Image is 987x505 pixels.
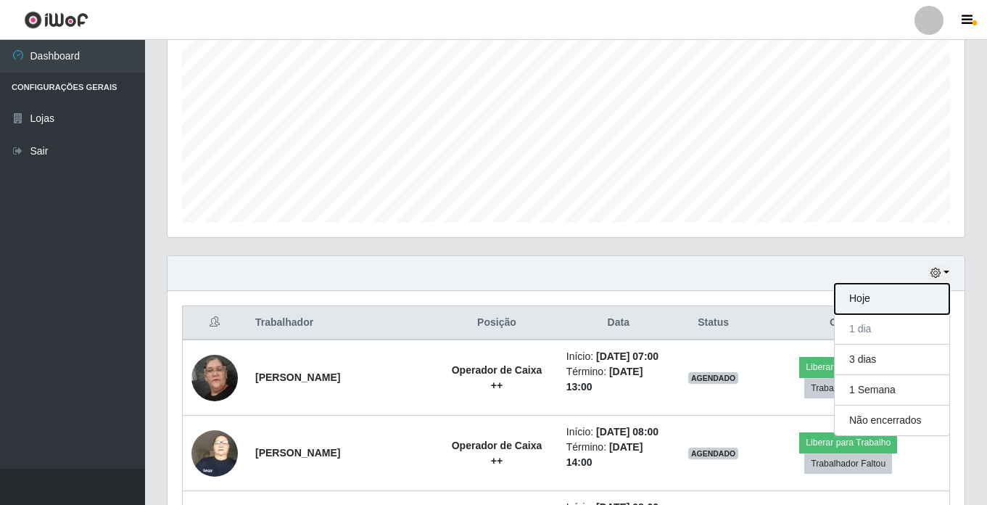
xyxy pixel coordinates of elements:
[835,375,949,406] button: 1 Semana
[566,349,671,364] li: Início:
[835,314,949,345] button: 1 dia
[799,432,897,453] button: Liberar para Trabalho
[247,306,436,340] th: Trabalhador
[24,11,88,29] img: CoreUI Logo
[688,372,739,384] span: AGENDADO
[835,284,949,314] button: Hoje
[191,422,238,484] img: 1723623614898.jpeg
[804,378,892,398] button: Trabalhador Faltou
[596,350,658,362] time: [DATE] 07:00
[436,306,558,340] th: Posição
[566,424,671,440] li: Início:
[255,447,340,459] strong: [PERSON_NAME]
[452,364,542,391] strong: Operador de Caixa ++
[688,448,739,459] span: AGENDADO
[680,306,748,340] th: Status
[799,357,897,377] button: Liberar para Trabalho
[747,306,949,340] th: Opções
[596,426,658,438] time: [DATE] 08:00
[835,406,949,435] button: Não encerrados
[255,371,340,383] strong: [PERSON_NAME]
[558,306,680,340] th: Data
[566,440,671,470] li: Término:
[191,326,238,429] img: 1744410573389.jpeg
[835,345,949,375] button: 3 dias
[804,453,892,474] button: Trabalhador Faltou
[452,440,542,467] strong: Operador de Caixa ++
[566,364,671,395] li: Término:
